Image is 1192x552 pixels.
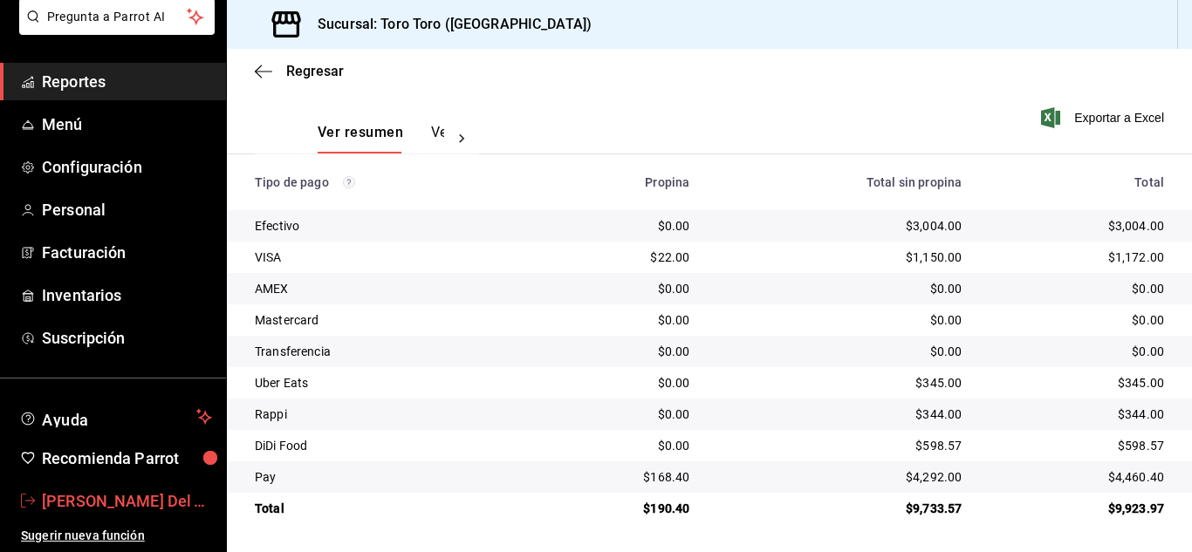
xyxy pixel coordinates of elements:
div: $4,292.00 [717,468,962,486]
div: $598.57 [990,437,1164,454]
div: $0.00 [990,343,1164,360]
button: Ver resumen [318,124,403,153]
div: $9,923.97 [990,500,1164,517]
span: Recomienda Parrot [42,446,212,470]
div: Tipo de pago [255,175,526,189]
div: $0.00 [717,280,962,297]
span: [PERSON_NAME] Del Toro [PERSON_NAME] [42,489,212,513]
div: $0.00 [717,343,962,360]
div: $3,004.00 [717,217,962,235]
div: $0.00 [990,280,1164,297]
div: $345.00 [990,374,1164,392]
div: Efectivo [255,217,526,235]
span: Reportes [42,70,212,93]
div: $0.00 [717,311,962,329]
button: Ver pagos [431,124,497,153]
div: $344.00 [990,405,1164,423]
div: Transferencia [255,343,526,360]
a: Pregunta a Parrot AI [12,20,215,38]
div: $168.40 [554,468,689,486]
div: $0.00 [554,374,689,392]
div: AMEX [255,280,526,297]
div: navigation tabs [318,124,444,153]
div: $22.00 [554,249,689,266]
span: Suscripción [42,326,212,350]
span: Configuración [42,155,212,179]
div: $1,172.00 [990,249,1164,266]
div: Rappi [255,405,526,423]
span: Personal [42,198,212,221]
span: Inventarios [42,283,212,307]
div: $345.00 [717,374,962,392]
button: Exportar a Excel [1045,107,1164,128]
div: $1,150.00 [717,249,962,266]
div: $0.00 [554,311,689,329]
div: $0.00 [990,311,1164,329]
span: Pregunta a Parrot AI [47,8,188,26]
span: Regresar [286,63,344,79]
span: Menú [42,112,212,136]
div: $0.00 [554,217,689,235]
div: $4,460.40 [990,468,1164,486]
svg: Los pagos realizados con Pay y otras terminales son montos brutos. [343,176,355,188]
div: $598.57 [717,437,962,454]
span: Sugerir nueva función [21,527,212,545]
div: Total [255,500,526,517]
h3: Sucursal: Toro Toro ([GEOGRAPHIC_DATA]) [304,14,592,35]
div: Pay [255,468,526,486]
div: $9,733.57 [717,500,962,517]
span: Facturación [42,241,212,264]
div: Mastercard [255,311,526,329]
div: $344.00 [717,405,962,423]
div: $0.00 [554,280,689,297]
div: Total [990,175,1164,189]
div: $0.00 [554,437,689,454]
div: Uber Eats [255,374,526,392]
div: Propina [554,175,689,189]
div: Total sin propina [717,175,962,189]
div: VISA [255,249,526,266]
div: $0.00 [554,405,689,423]
div: $190.40 [554,500,689,517]
div: $3,004.00 [990,217,1164,235]
div: DiDi Food [255,437,526,454]
button: Regresar [255,63,344,79]
div: $0.00 [554,343,689,360]
span: Ayuda [42,406,189,427]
